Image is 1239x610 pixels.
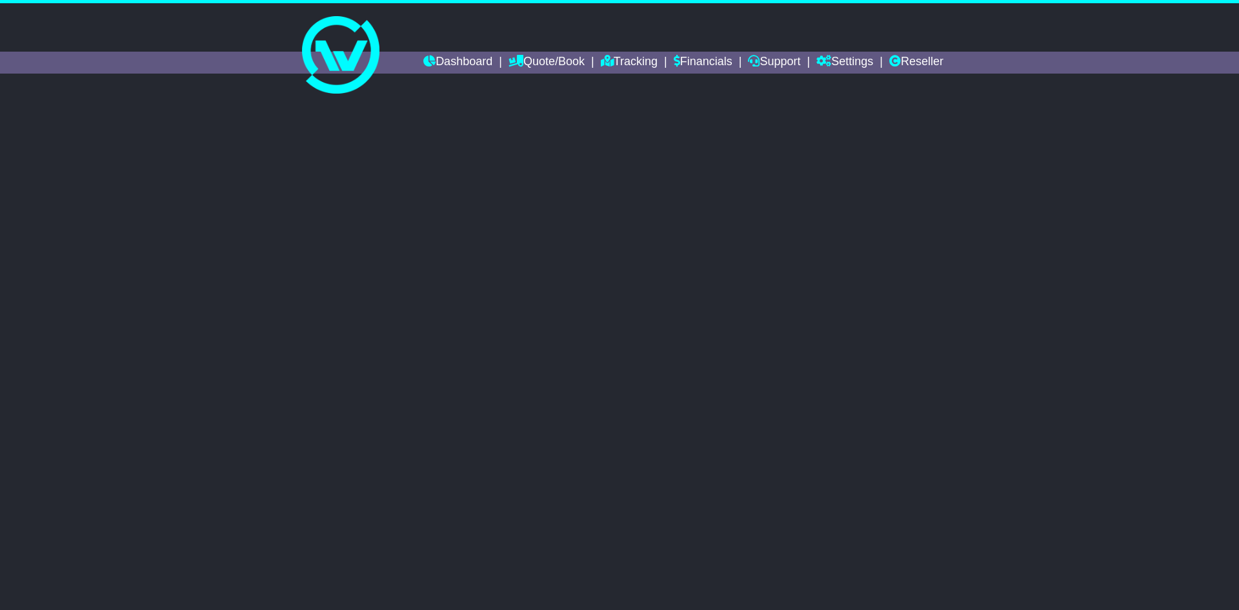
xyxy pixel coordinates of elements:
[674,52,732,74] a: Financials
[889,52,943,74] a: Reseller
[748,52,800,74] a: Support
[423,52,492,74] a: Dashboard
[509,52,585,74] a: Quote/Book
[816,52,873,74] a: Settings
[601,52,658,74] a: Tracking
